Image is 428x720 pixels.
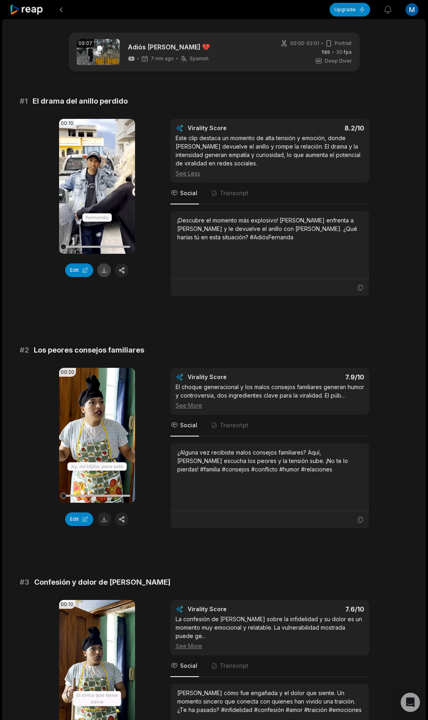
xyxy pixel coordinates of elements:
[335,40,352,47] span: Portrait
[65,263,93,277] button: Edit
[176,401,364,410] div: See More
[330,3,370,16] button: Upgrade
[220,421,248,429] span: Transcript
[180,421,197,429] span: Social
[176,169,364,177] div: See Less
[188,373,274,381] div: Virality Score
[59,368,135,503] video: Your browser does not support mp4 format.
[176,615,364,650] div: La confesión de [PERSON_NAME] sobre la infidelidad y su dolor es un momento muy emocional y relat...
[344,49,352,55] span: fps
[325,57,352,65] span: Deep Diver
[34,345,144,356] span: Los peores consejos familiares
[170,415,369,436] nav: Tabs
[180,189,197,197] span: Social
[170,183,369,204] nav: Tabs
[220,662,248,670] span: Transcript
[33,96,128,107] span: El drama del anillo perdido
[278,605,364,613] div: 7.6 /10
[401,693,420,712] div: Open Intercom Messenger
[180,662,197,670] span: Social
[220,189,248,197] span: Transcript
[65,512,93,526] button: Edit
[177,448,362,473] div: ¿Alguna vez recibiste malos consejos familiares? Aquí, [PERSON_NAME] escucha los peores y la tens...
[177,216,362,241] div: ¡Descubre el momento más explosivo! [PERSON_NAME] enfrenta a [PERSON_NAME] y le devuelve el anill...
[151,55,174,62] span: 7 min ago
[20,96,28,107] span: # 1
[290,40,319,47] span: 00:00 - 02:01
[128,42,210,52] a: Adiós [PERSON_NAME] 💔
[336,49,352,56] span: 30
[278,124,364,132] div: 8.2 /10
[176,134,364,177] div: Este clip destaca un momento de alta tensión y emoción, donde [PERSON_NAME] devuelve el anillo y ...
[188,605,274,613] div: Virality Score
[170,655,369,677] nav: Tabs
[177,689,362,714] div: [PERSON_NAME] cómo fue engañada y el dolor que siente. Un momento sincero que conecta con quienes...
[34,577,170,588] span: Confesión y dolor de [PERSON_NAME]
[176,383,364,410] div: El choque generacional y los malos consejos familiares generan humor y controversia, dos ingredie...
[59,119,135,254] video: Your browser does not support mp4 format.
[20,345,29,356] span: # 2
[188,124,274,132] div: Virality Score
[20,577,29,588] span: # 3
[190,55,209,62] span: Spanish
[278,373,364,381] div: 7.9 /10
[176,642,364,650] div: See More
